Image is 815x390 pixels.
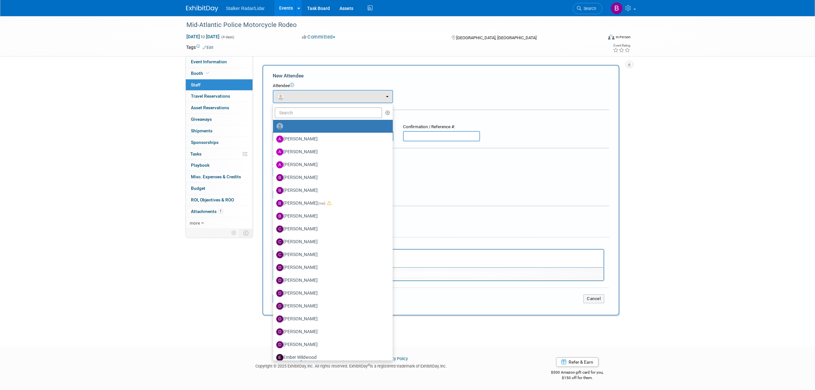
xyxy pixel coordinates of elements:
[200,34,206,39] span: to
[191,163,210,168] span: Playbook
[191,140,219,145] span: Sponsorships
[191,82,201,87] span: Staff
[276,250,386,260] label: [PERSON_NAME]
[276,290,283,297] img: D.jpg
[276,315,283,323] img: D.jpg
[368,363,370,367] sup: ®
[276,277,283,284] img: D.jpg
[191,71,210,76] span: Booth
[276,341,283,348] img: D.jpg
[276,136,283,143] img: A.jpg
[186,91,253,102] a: Travel Reservations
[273,83,609,89] div: Attendee
[206,71,209,75] i: Booth reservation complete
[300,34,338,40] button: Committed
[186,44,213,50] td: Tags
[240,229,253,237] td: Toggle Event Tabs
[276,134,386,144] label: [PERSON_NAME]
[276,275,386,286] label: [PERSON_NAME]
[218,209,223,214] span: 1
[276,237,386,247] label: [PERSON_NAME]
[273,210,609,217] div: Misc. Attachments & Notes
[276,213,283,220] img: B.jpg
[191,105,229,110] span: Asset Reservations
[186,5,218,12] img: ExhibitDay
[276,185,386,196] label: [PERSON_NAME]
[276,327,386,337] label: [PERSON_NAME]
[276,211,386,221] label: [PERSON_NAME]
[276,352,386,363] label: Ember Wildwood
[276,200,283,207] img: B.jpg
[190,151,202,156] span: Tasks
[276,301,386,311] label: [PERSON_NAME]
[573,3,602,14] a: Search
[276,226,283,233] img: C.jpg
[186,148,253,160] a: Tasks
[276,251,283,258] img: C.jpg
[186,34,220,40] span: [DATE] [DATE]
[186,194,253,206] a: ROI, Objectives & ROO
[276,264,283,271] img: D.jpg
[186,56,253,67] a: Event Information
[186,102,253,113] a: Asset Reservations
[276,198,386,208] label: [PERSON_NAME]
[191,209,223,214] span: Attachments
[273,114,609,121] div: Registration / Ticket Info (optional)
[583,294,604,303] button: Cancel
[556,357,598,367] a: Refer & Earn
[276,148,283,155] img: A.jpg
[190,220,200,226] span: more
[608,34,614,40] img: Format-Inperson.png
[186,137,253,148] a: Sponsorships
[191,197,234,202] span: ROI, Objectives & ROO
[228,229,240,237] td: Personalize Event Tab Strip
[276,328,283,335] img: D.jpg
[191,93,230,99] span: Travel Reservations
[276,262,386,273] label: [PERSON_NAME]
[276,161,283,168] img: A.jpg
[383,356,408,361] a: Privacy Policy
[186,160,253,171] a: Playbook
[273,242,604,248] div: Notes
[226,6,265,11] span: Stalker Radar/Lidar
[276,187,283,194] img: B.jpg
[273,72,609,79] div: New Attendee
[191,128,212,133] span: Shipments
[276,354,283,361] img: E.jpg
[273,250,604,267] iframe: Rich Text Area
[186,183,253,194] a: Budget
[186,68,253,79] a: Booth
[581,6,596,11] span: Search
[186,217,253,229] a: more
[564,33,631,43] div: Event Format
[184,19,593,31] div: Mid-Atlantic Police Motorcycle Rodeo
[191,174,241,179] span: Misc. Expenses & Credits
[276,160,386,170] label: [PERSON_NAME]
[526,375,629,381] div: $150 off for them.
[203,45,213,50] a: Edit
[275,107,382,118] input: Search
[276,238,283,245] img: C.jpg
[191,59,227,64] span: Event Information
[186,114,253,125] a: Giveaways
[318,201,325,206] span: (me)
[526,366,629,380] div: $500 Amazon gift card for you,
[273,153,609,159] div: Cost:
[276,303,283,310] img: D.jpg
[276,173,386,183] label: [PERSON_NAME]
[276,288,386,298] label: [PERSON_NAME]
[456,35,536,40] span: [GEOGRAPHIC_DATA], [GEOGRAPHIC_DATA]
[276,224,386,234] label: [PERSON_NAME]
[221,35,234,39] span: (4 days)
[276,314,386,324] label: [PERSON_NAME]
[276,123,283,130] img: Unassigned-User-Icon.png
[186,206,253,217] a: Attachments1
[186,362,516,369] div: Copyright © 2025 ExhibitDay, Inc. All rights reserved. ExhibitDay is a registered trademark of Ex...
[186,79,253,91] a: Staff
[613,44,630,47] div: Event Rating
[276,147,386,157] label: [PERSON_NAME]
[186,125,253,137] a: Shipments
[615,35,631,40] div: In-Person
[186,171,253,182] a: Misc. Expenses & Credits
